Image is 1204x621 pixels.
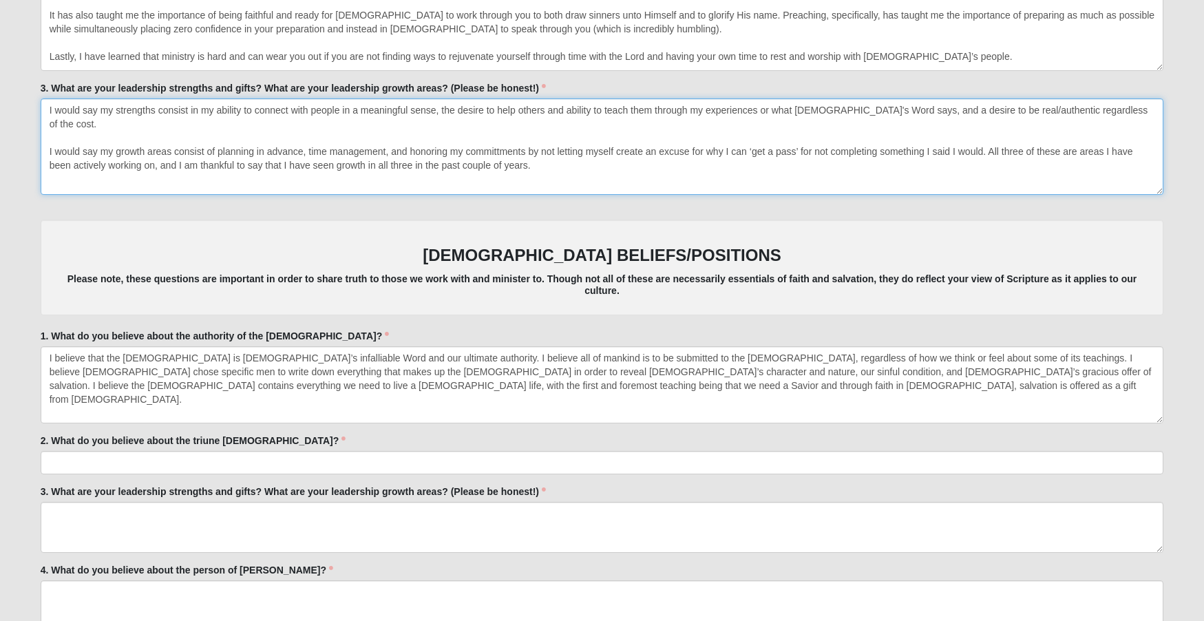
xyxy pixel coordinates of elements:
label: 1. What do you believe about the authority of the [DEMOGRAPHIC_DATA]? [41,329,390,343]
label: 3. What are your leadership strengths and gifts? What are your leadership growth areas? (Please b... [41,81,546,95]
label: 4. What do you believe about the person of [PERSON_NAME]? [41,563,333,577]
label: 3. What are your leadership strengths and gifts? What are your leadership growth areas? (Please b... [41,485,546,498]
h5: Please note, these questions are important in order to share truth to those we work with and mini... [54,273,1150,297]
label: 2. What do you believe about the triune [DEMOGRAPHIC_DATA]? [41,434,346,448]
h3: [DEMOGRAPHIC_DATA] BELIEFS/POSITIONS [54,246,1150,266]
